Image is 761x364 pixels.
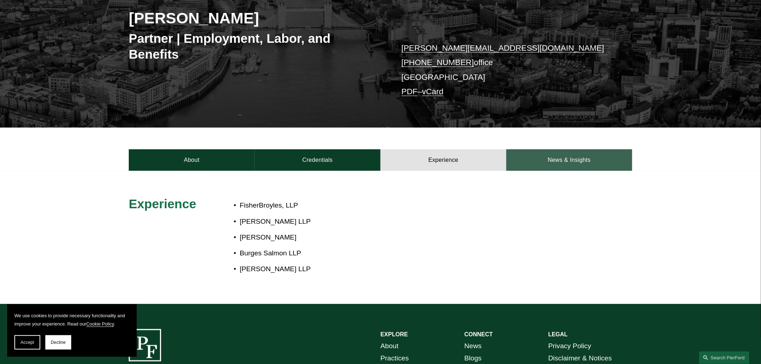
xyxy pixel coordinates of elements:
a: PDF [401,87,418,96]
a: Privacy Policy [548,340,591,352]
p: FisherBroyles, LLP [240,199,569,212]
h3: Partner | Employment, Labor, and Benefits [129,31,380,62]
strong: LEGAL [548,331,568,337]
a: News [464,340,482,352]
a: About [380,340,398,352]
section: Cookie banner [7,304,137,357]
a: Credentials [255,149,380,171]
a: vCard [422,87,444,96]
span: Decline [51,340,66,345]
span: Accept [20,340,34,345]
a: [PHONE_NUMBER] [401,58,474,67]
span: Experience [129,197,196,211]
p: [PERSON_NAME] LLP [240,215,569,228]
strong: EXPLORE [380,331,408,337]
a: News & Insights [506,149,632,171]
h2: [PERSON_NAME] [129,9,380,27]
a: Cookie Policy [86,321,114,327]
a: About [129,149,255,171]
button: Accept [14,335,40,350]
p: office [GEOGRAPHIC_DATA] – [401,41,611,99]
a: Search this site [699,351,749,364]
strong: CONNECT [464,331,493,337]
a: [PERSON_NAME][EMAIL_ADDRESS][DOMAIN_NAME] [401,44,604,53]
button: Decline [45,335,71,350]
p: Burges Salmon LLP [240,247,569,260]
p: We use cookies to provide necessary functionality and improve your experience. Read our . [14,311,129,328]
p: [PERSON_NAME] [240,231,569,244]
p: [PERSON_NAME] LLP [240,263,569,276]
a: Experience [380,149,506,171]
